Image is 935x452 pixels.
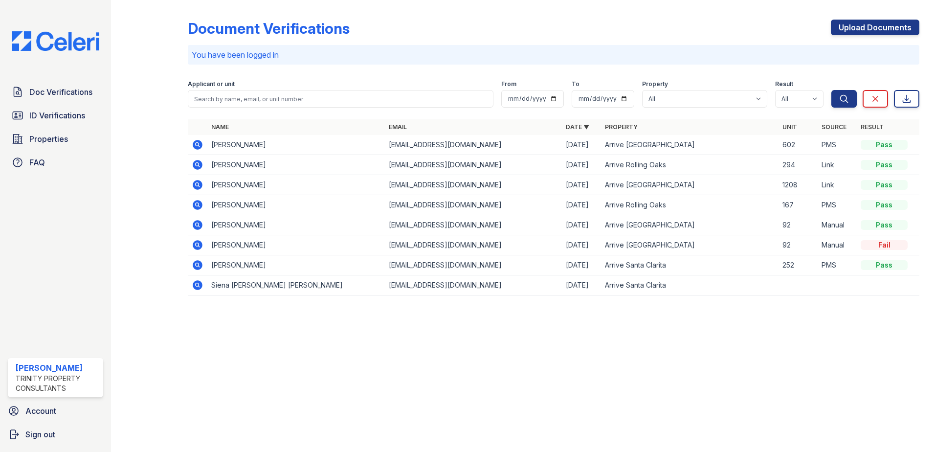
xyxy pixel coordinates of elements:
[29,133,68,145] span: Properties
[818,195,857,215] td: PMS
[601,235,779,255] td: Arrive [GEOGRAPHIC_DATA]
[4,31,107,51] img: CE_Logo_Blue-a8612792a0a2168367f1c8372b55b34899dd931a85d93a1a3d3e32e68fde9ad4.png
[188,90,493,108] input: Search by name, email, or unit number
[818,235,857,255] td: Manual
[29,110,85,121] span: ID Verifications
[818,135,857,155] td: PMS
[385,155,562,175] td: [EMAIL_ADDRESS][DOMAIN_NAME]
[4,401,107,421] a: Account
[207,195,385,215] td: [PERSON_NAME]
[601,155,779,175] td: Arrive Rolling Oaks
[601,215,779,235] td: Arrive [GEOGRAPHIC_DATA]
[385,255,562,275] td: [EMAIL_ADDRESS][DOMAIN_NAME]
[779,155,818,175] td: 294
[192,49,915,61] p: You have been logged in
[501,80,516,88] label: From
[8,82,103,102] a: Doc Verifications
[779,175,818,195] td: 1208
[601,275,779,295] td: Arrive Santa Clarita
[207,175,385,195] td: [PERSON_NAME]
[385,275,562,295] td: [EMAIL_ADDRESS][DOMAIN_NAME]
[775,80,793,88] label: Result
[822,123,846,131] a: Source
[207,155,385,175] td: [PERSON_NAME]
[642,80,668,88] label: Property
[779,195,818,215] td: 167
[861,240,908,250] div: Fail
[861,260,908,270] div: Pass
[818,155,857,175] td: Link
[385,135,562,155] td: [EMAIL_ADDRESS][DOMAIN_NAME]
[389,123,407,131] a: Email
[25,405,56,417] span: Account
[207,215,385,235] td: [PERSON_NAME]
[601,255,779,275] td: Arrive Santa Clarita
[861,200,908,210] div: Pass
[4,425,107,444] a: Sign out
[562,135,601,155] td: [DATE]
[385,215,562,235] td: [EMAIL_ADDRESS][DOMAIN_NAME]
[831,20,919,35] a: Upload Documents
[601,195,779,215] td: Arrive Rolling Oaks
[861,220,908,230] div: Pass
[566,123,589,131] a: Date ▼
[818,255,857,275] td: PMS
[562,255,601,275] td: [DATE]
[562,155,601,175] td: [DATE]
[16,362,99,374] div: [PERSON_NAME]
[779,255,818,275] td: 252
[861,160,908,170] div: Pass
[861,180,908,190] div: Pass
[385,175,562,195] td: [EMAIL_ADDRESS][DOMAIN_NAME]
[207,135,385,155] td: [PERSON_NAME]
[562,235,601,255] td: [DATE]
[562,195,601,215] td: [DATE]
[572,80,579,88] label: To
[207,275,385,295] td: Siena [PERSON_NAME] [PERSON_NAME]
[605,123,638,131] a: Property
[861,123,884,131] a: Result
[8,106,103,125] a: ID Verifications
[207,255,385,275] td: [PERSON_NAME]
[861,140,908,150] div: Pass
[8,129,103,149] a: Properties
[207,235,385,255] td: [PERSON_NAME]
[211,123,229,131] a: Name
[562,175,601,195] td: [DATE]
[188,20,350,37] div: Document Verifications
[562,275,601,295] td: [DATE]
[782,123,797,131] a: Unit
[385,195,562,215] td: [EMAIL_ADDRESS][DOMAIN_NAME]
[16,374,99,393] div: Trinity Property Consultants
[25,429,55,440] span: Sign out
[779,235,818,255] td: 92
[818,215,857,235] td: Manual
[385,235,562,255] td: [EMAIL_ADDRESS][DOMAIN_NAME]
[601,175,779,195] td: Arrive [GEOGRAPHIC_DATA]
[188,80,235,88] label: Applicant or unit
[601,135,779,155] td: Arrive [GEOGRAPHIC_DATA]
[8,153,103,172] a: FAQ
[29,86,92,98] span: Doc Verifications
[779,135,818,155] td: 602
[562,215,601,235] td: [DATE]
[818,175,857,195] td: Link
[779,215,818,235] td: 92
[29,157,45,168] span: FAQ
